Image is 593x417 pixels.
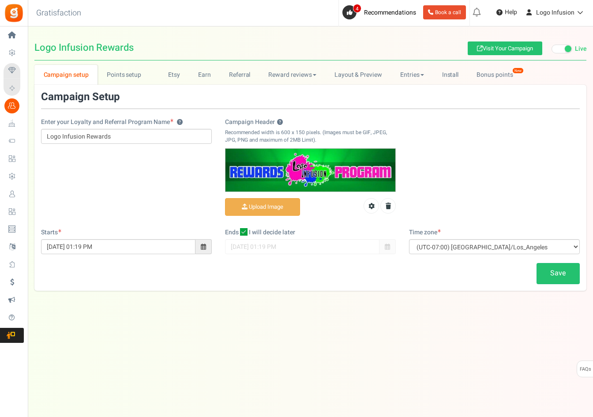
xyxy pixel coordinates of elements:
a: Referral [220,65,259,85]
button: Campaign Header [277,120,283,125]
label: Starts [41,228,61,237]
a: Layout & Preview [325,65,391,85]
span: Help [503,8,517,17]
a: Points setup [98,65,159,85]
span: Recommendations [364,8,416,17]
a: Book a call [423,5,466,19]
a: Etsy [159,65,189,85]
a: Bonus points [468,65,531,85]
a: Campaign setup [34,65,98,85]
a: Entries [391,65,433,85]
span: Logo Infusion Rewards [34,43,134,53]
a: 4 Recommendations [342,5,420,19]
label: Time zone [409,228,441,237]
span: Live [575,45,586,53]
button: Enter your Loyalty and Referral Program Name [177,120,183,125]
span: FAQs [579,361,591,378]
img: Gratisfaction [4,3,24,23]
a: Reward reviews [259,65,325,85]
a: Earn [189,65,220,85]
label: Campaign Header [225,118,283,127]
em: New [512,68,524,74]
span: Logo Infusion [536,8,574,17]
a: Install [433,65,468,85]
p: Recommended width is 600 x 150 pixels. (Images must be GIF, JPEG, JPG, PNG and maximum of 2MB Lim... [225,129,396,144]
span: 4 [353,4,361,13]
h3: Campaign Setup [41,91,120,103]
label: Ends [225,228,239,237]
a: Help [493,5,521,19]
a: Visit Your Campaign [468,41,542,55]
h3: Gratisfaction [26,4,91,22]
a: Save [537,263,580,284]
span: I will decide later [249,228,295,237]
label: Enter your Loyalty and Referral Program Name [41,118,183,127]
